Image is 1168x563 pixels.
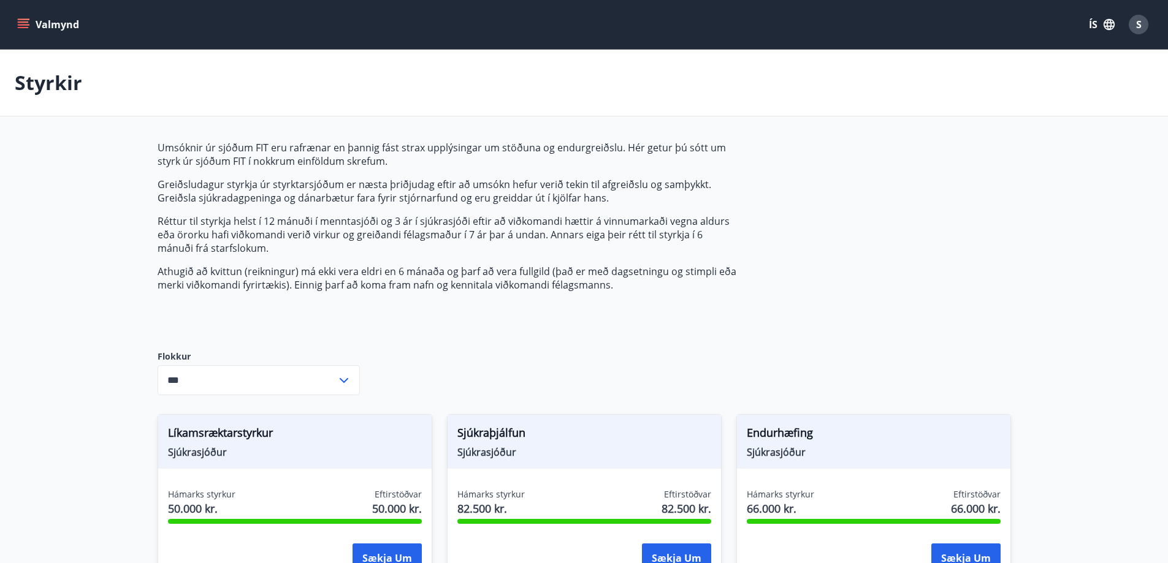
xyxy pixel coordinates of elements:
[158,141,736,168] p: Umsóknir úr sjóðum FIT eru rafrænar en þannig fást strax upplýsingar um stöðuna og endurgreiðslu....
[372,501,422,516] span: 50.000 kr.
[953,488,1001,501] span: Eftirstöðvar
[664,488,711,501] span: Eftirstöðvar
[1136,18,1142,31] span: S
[1082,13,1121,36] button: ÍS
[747,501,814,516] span: 66.000 kr.
[747,488,814,501] span: Hámarks styrkur
[457,425,711,445] span: Sjúkraþjálfun
[457,445,711,459] span: Sjúkrasjóður
[168,445,422,459] span: Sjúkrasjóður
[747,445,1001,459] span: Sjúkrasjóður
[158,214,736,255] p: Réttur til styrkja helst í 12 mánuði í menntasjóði og 3 ár í sjúkrasjóði eftir að viðkomandi hætt...
[375,488,422,501] span: Eftirstöðvar
[168,425,422,445] span: Líkamsræktarstyrkur
[158,178,736,205] p: Greiðsludagur styrkja úr styrktarsjóðum er næsta þriðjudag eftir að umsókn hefur verið tekin til ...
[747,425,1001,445] span: Endurhæfing
[158,350,360,363] label: Flokkur
[1124,10,1153,39] button: S
[168,501,235,516] span: 50.000 kr.
[951,501,1001,516] span: 66.000 kr.
[15,13,84,36] button: menu
[15,69,82,96] p: Styrkir
[662,501,711,516] span: 82.500 kr.
[457,488,525,501] span: Hámarks styrkur
[158,265,736,292] p: Athugið að kvittun (reikningur) má ekki vera eldri en 6 mánaða og þarf að vera fullgild (það er m...
[457,501,525,516] span: 82.500 kr.
[168,488,235,501] span: Hámarks styrkur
